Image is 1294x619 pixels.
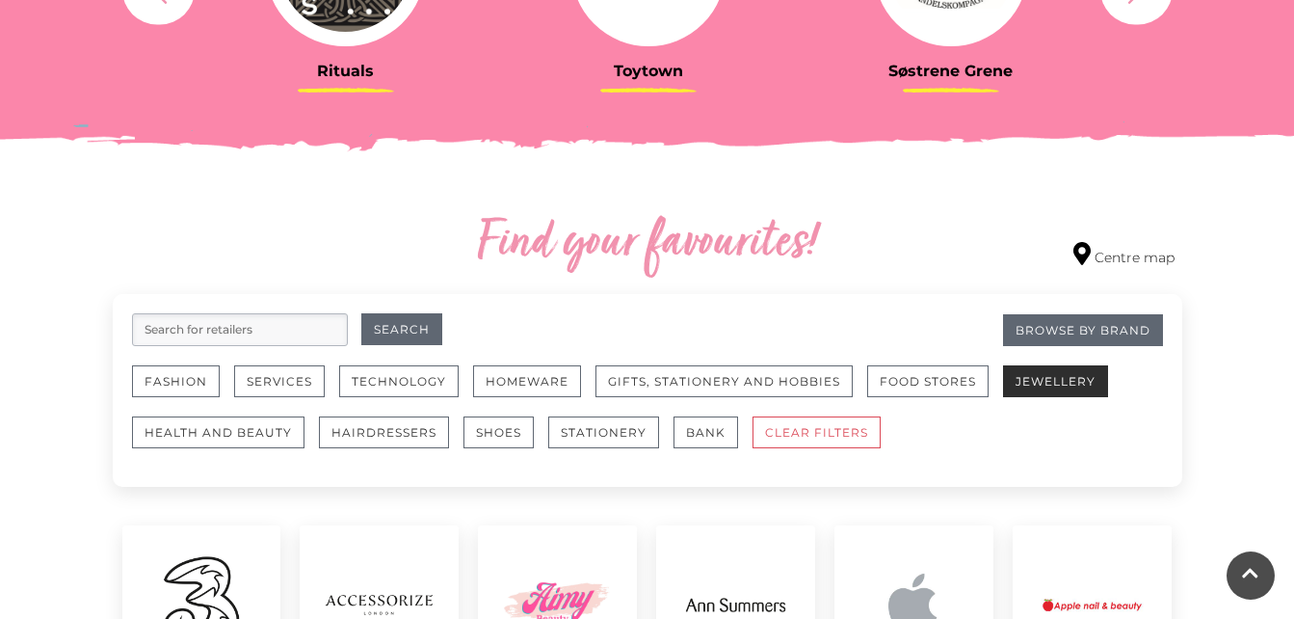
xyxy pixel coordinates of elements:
[132,365,220,397] button: Fashion
[473,365,581,397] button: Homeware
[339,365,459,397] button: Technology
[132,313,348,346] input: Search for retailers
[753,417,881,448] button: CLEAR FILTERS
[234,365,339,417] a: Services
[814,62,1088,80] h3: Søstrene Grene
[319,417,463,468] a: Hairdressers
[132,417,304,448] button: Health and Beauty
[361,313,442,345] button: Search
[548,417,659,448] button: Stationery
[1003,314,1163,346] a: Browse By Brand
[1003,365,1108,397] button: Jewellery
[132,417,319,468] a: Health and Beauty
[673,417,753,468] a: Bank
[595,365,853,397] button: Gifts, Stationery and Hobbies
[463,417,534,448] button: Shoes
[296,213,999,275] h2: Find your favourites!
[209,62,483,80] h3: Rituals
[463,417,548,468] a: Shoes
[234,365,325,397] button: Services
[673,417,738,448] button: Bank
[473,365,595,417] a: Homeware
[339,365,473,417] a: Technology
[595,365,867,417] a: Gifts, Stationery and Hobbies
[867,365,989,397] button: Food Stores
[132,365,234,417] a: Fashion
[319,417,449,448] button: Hairdressers
[1003,365,1122,417] a: Jewellery
[753,417,895,468] a: CLEAR FILTERS
[548,417,673,468] a: Stationery
[512,62,785,80] h3: Toytown
[1073,242,1175,268] a: Centre map
[867,365,1003,417] a: Food Stores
